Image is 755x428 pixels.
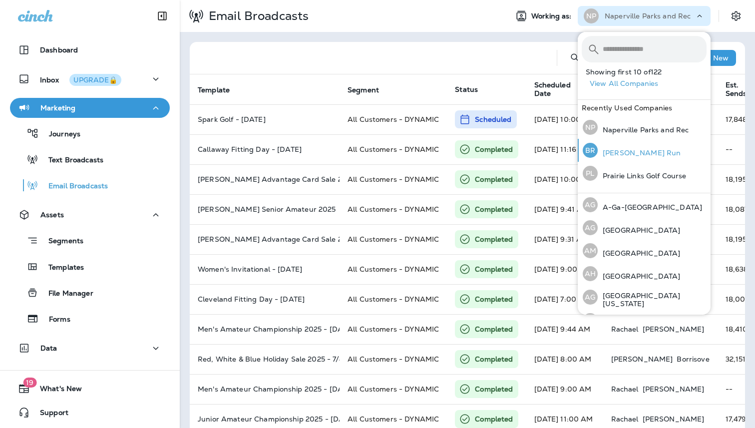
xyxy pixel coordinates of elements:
[534,81,586,98] span: Scheduled Date
[643,415,705,423] p: [PERSON_NAME]
[38,289,93,299] p: File Manager
[475,114,511,124] p: Scheduled
[526,284,603,314] td: [DATE] 7:00 PM
[30,409,68,421] span: Support
[39,315,70,325] p: Forms
[10,98,170,118] button: Marketing
[578,216,711,239] button: AG[GEOGRAPHIC_DATA]
[348,145,439,154] span: All Customers - DYNAMIC
[10,40,170,60] button: Dashboard
[10,256,170,277] button: Templates
[40,104,75,112] p: Marketing
[348,85,392,94] span: Segment
[526,194,603,224] td: [DATE] 9:41 AM
[611,385,639,393] p: Rachael
[565,48,585,68] button: Search Email Broadcasts
[526,344,603,374] td: [DATE] 8:00 AM
[611,355,673,363] p: [PERSON_NAME]
[23,378,36,388] span: 19
[38,182,108,191] p: Email Broadcasts
[348,86,379,94] span: Segment
[583,243,598,258] div: AM
[348,265,439,274] span: All Customers - DYNAMIC
[198,235,332,243] p: Brooks Advantage Card Sale 2025
[583,220,598,235] div: AG
[583,266,598,281] div: AH
[611,325,639,333] p: Rachael
[598,126,689,134] p: Naperville Parks and Rec
[10,403,170,423] button: Support
[39,130,80,139] p: Journeys
[455,85,478,94] span: Status
[475,204,513,214] p: Completed
[73,76,117,83] div: UPGRADE🔒
[643,385,705,393] p: [PERSON_NAME]
[475,354,513,364] p: Completed
[583,313,598,328] div: AL
[677,355,709,363] p: Borrisove
[38,156,103,165] p: Text Broadcasts
[198,415,332,423] p: Junior Amateur Championship 2025 - 6/28/25
[348,385,439,394] span: All Customers - DYNAMIC
[40,46,78,54] p: Dashboard
[198,385,332,393] p: Men's Amateur Championship 2025 - 6/27/25
[526,134,603,164] td: [DATE] 11:16 AM
[578,100,711,116] div: Recently Used Companies
[40,74,121,84] p: Inbox
[583,166,598,181] div: PL
[38,263,84,273] p: Templates
[526,374,603,404] td: [DATE] 9:00 AM
[198,175,332,183] p: Brooks Advantage Card Sale 2025
[598,172,687,180] p: Prairie Links Golf Course
[578,239,711,262] button: AM[GEOGRAPHIC_DATA]
[526,254,603,284] td: [DATE] 9:00 AM
[586,76,711,91] button: View All Companies
[10,149,170,170] button: Text Broadcasts
[583,143,598,158] div: BR
[578,193,711,216] button: AGA-Ga-[GEOGRAPHIC_DATA]
[348,295,439,304] span: All Customers - DYNAMIC
[198,145,332,153] p: Callaway Fitting Day - 8/19/25
[598,149,681,157] p: [PERSON_NAME] Run
[531,12,574,20] span: Working as:
[198,86,230,94] span: Template
[10,123,170,144] button: Journeys
[198,205,332,213] p: Glen Ekey Senior Amateur 2025
[10,175,170,196] button: Email Broadcasts
[40,211,64,219] p: Assets
[198,355,332,363] p: Red, White & Blue Holiday Sale 2025 - 7/4 - 7/6
[583,197,598,212] div: AG
[727,7,745,25] button: Settings
[10,230,170,251] button: Segments
[475,144,513,154] p: Completed
[198,325,332,333] p: Men's Amateur Championship 2025 - 7/10/25
[598,249,680,257] p: [GEOGRAPHIC_DATA]
[198,265,332,273] p: Women's Invitational - 8/11/2025
[348,415,439,424] span: All Customers - DYNAMIC
[10,338,170,358] button: Data
[348,205,439,214] span: All Customers - DYNAMIC
[578,139,711,162] button: BR[PERSON_NAME] Run
[475,234,513,244] p: Completed
[578,162,711,185] button: PLPrairie Links Golf Course
[475,264,513,274] p: Completed
[713,54,729,62] p: New
[583,120,598,135] div: NP
[475,324,513,334] p: Completed
[348,115,439,124] span: All Customers - DYNAMIC
[198,295,332,303] p: Cleveland Fitting Day - 7/17/25
[598,292,707,308] p: [GEOGRAPHIC_DATA] [US_STATE]
[10,205,170,225] button: Assets
[534,81,599,98] span: Scheduled Date
[10,379,170,399] button: 19What's New
[526,104,603,134] td: [DATE] 10:00 AM
[578,116,711,139] button: NPNaperville Parks and Rec
[475,384,513,394] p: Completed
[578,262,711,285] button: AH[GEOGRAPHIC_DATA]
[583,290,598,305] div: AG
[10,282,170,303] button: File Manager
[475,174,513,184] p: Completed
[10,69,170,89] button: InboxUPGRADE🔒
[10,308,170,329] button: Forms
[578,309,711,332] button: AL[GEOGRAPHIC_DATA]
